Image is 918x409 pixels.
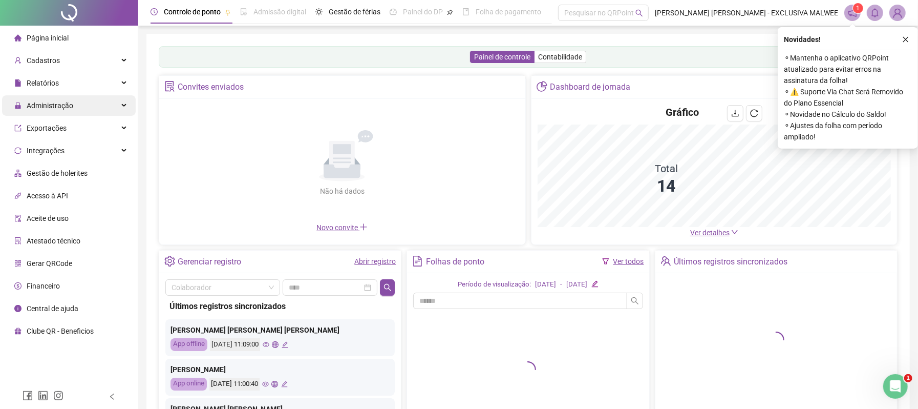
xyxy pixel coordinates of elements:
span: ⚬ Novidade no Cálculo do Saldo! [784,109,912,120]
span: loading [767,331,785,349]
sup: 1 [853,3,863,13]
div: Dashboard de jornada [550,78,630,96]
div: [DATE] [566,279,587,290]
span: eye [262,381,269,387]
span: close [902,36,909,43]
div: - [560,279,562,290]
span: pie-chart [537,81,547,92]
span: Acesso à API [27,192,68,200]
span: down [731,229,738,236]
span: Novidades ! [784,34,821,45]
span: Novo convite [316,223,368,232]
span: bell [870,8,880,17]
span: qrcode [14,260,22,267]
span: export [14,125,22,132]
span: Aceite de uso [27,214,69,222]
span: search [635,9,643,17]
span: Gestão de férias [329,8,380,16]
span: Gerar QRCode [27,259,72,268]
span: reload [750,109,758,117]
span: Admissão digital [253,8,306,16]
a: Ver todos [613,257,644,265]
span: file-text [412,256,423,267]
span: setting [164,256,175,267]
span: instagram [53,391,63,401]
span: global [272,341,279,348]
span: Relatórios [27,79,59,87]
span: file [14,79,22,87]
div: Folhas de ponto [426,253,484,271]
div: [PERSON_NAME] [PERSON_NAME] [PERSON_NAME] [170,324,390,336]
span: sun [315,8,323,15]
img: 7489 [890,5,905,21]
span: ⚬ Ajustes da folha com período ampliado! [784,120,912,142]
div: Não há dados [295,186,389,197]
div: Últimos registros sincronizados [169,300,391,313]
span: Integrações [27,147,65,155]
span: Contabilidade [538,53,582,61]
span: audit [14,215,22,222]
span: [PERSON_NAME] [PERSON_NAME] - EXCLUSIVA MALWEE [655,7,838,18]
span: 1 [904,374,912,382]
span: Atestado técnico [27,237,80,245]
a: Abrir registro [354,257,396,265]
span: Cadastros [27,56,60,65]
span: Painel de controle [474,53,530,61]
span: Painel do DP [403,8,443,16]
span: user-add [14,57,22,64]
div: Convites enviados [178,78,244,96]
span: facebook [23,391,33,401]
span: loading [519,360,537,378]
span: 1 [857,5,860,12]
span: book [462,8,469,15]
iframe: Intercom live chat [883,374,908,399]
span: Folha de pagamento [476,8,541,16]
span: sync [14,147,22,154]
span: Clube QR - Beneficios [27,327,94,335]
span: Central de ajuda [27,304,78,313]
span: api [14,192,22,199]
span: pushpin [225,9,231,15]
span: edit [591,280,598,287]
div: Período de visualização: [458,279,531,290]
span: pushpin [447,9,453,15]
span: team [660,256,671,267]
div: [PERSON_NAME] [170,364,390,375]
div: Últimos registros sincronizados [674,253,787,271]
span: Ver detalhes [690,229,730,237]
span: notification [848,8,857,17]
span: dashboard [390,8,397,15]
span: Exportações [27,124,67,132]
div: App online [170,378,207,391]
div: [DATE] [535,279,556,290]
span: left [109,393,116,400]
span: home [14,34,22,42]
span: info-circle [14,305,22,312]
span: apartment [14,170,22,177]
span: linkedin [38,391,48,401]
div: [DATE] 11:00:40 [209,378,260,391]
span: gift [14,328,22,335]
span: edit [282,341,288,348]
span: solution [164,81,175,92]
span: download [731,109,739,117]
span: file-done [240,8,247,15]
h4: Gráfico [666,105,699,119]
span: dollar [14,282,22,290]
span: solution [14,237,22,244]
span: lock [14,102,22,109]
span: Controle de ponto [164,8,221,16]
span: Administração [27,101,73,110]
div: Gerenciar registro [178,253,241,271]
span: search [383,283,392,292]
div: [DATE] 11:09:00 [210,338,260,351]
span: clock-circle [151,8,158,15]
span: global [271,381,278,387]
span: edit [281,381,288,387]
a: Ver detalhes down [690,229,738,237]
span: Financeiro [27,282,60,290]
div: App offline [170,338,207,351]
span: ⚬ ⚠️ Suporte Via Chat Será Removido do Plano Essencial [784,86,912,109]
span: Página inicial [27,34,69,42]
span: plus [359,223,368,231]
